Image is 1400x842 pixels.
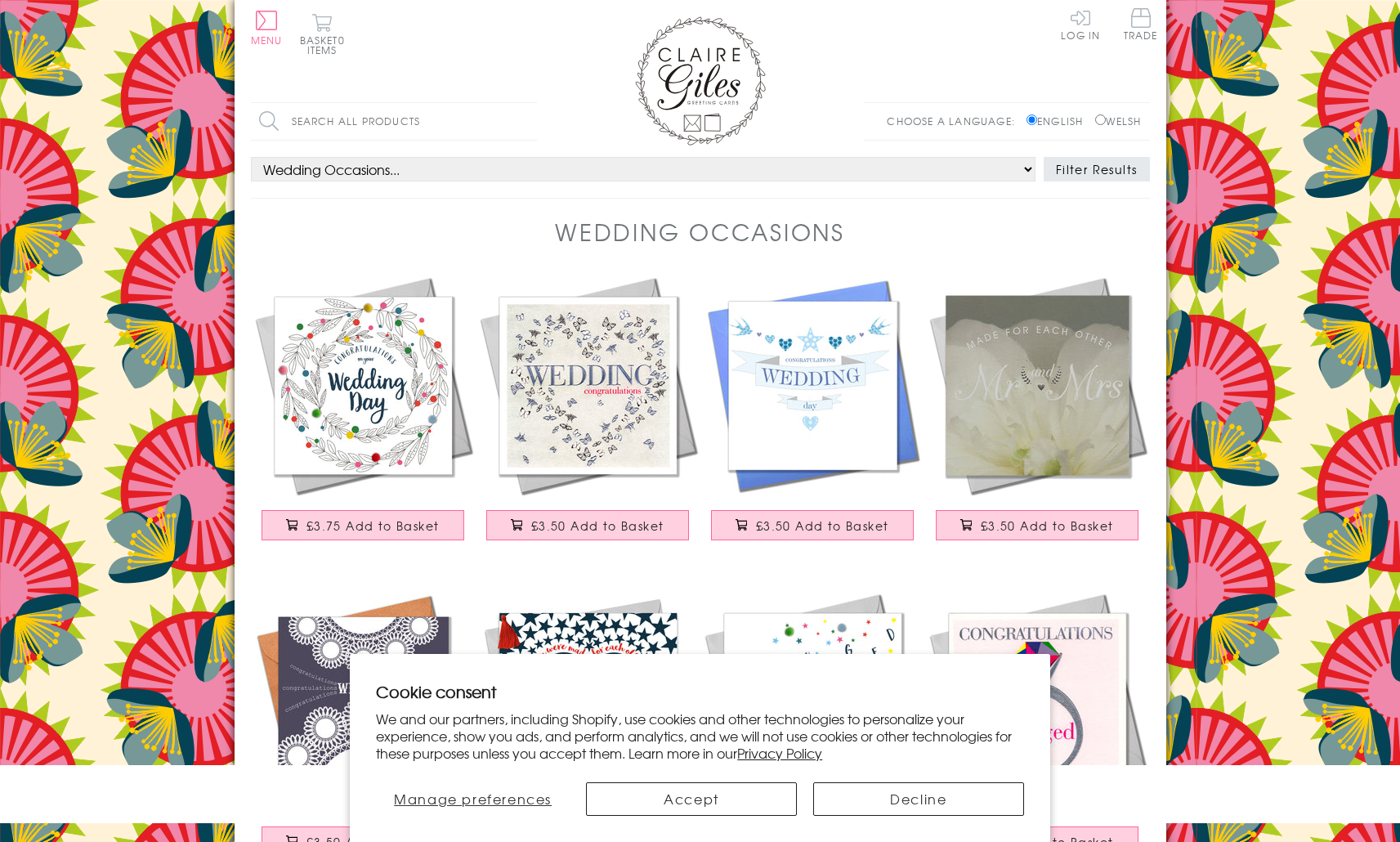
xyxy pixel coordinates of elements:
button: Filter Results [1044,157,1150,181]
button: £3.75 Add to Basket [262,510,464,540]
input: Search all products [251,103,537,140]
span: £3.50 Add to Basket [756,517,889,534]
button: Basket0 items [300,13,345,55]
img: Wedding Card, Ring, Congratulations you're Engaged, Embossed and Foiled text [925,589,1150,814]
button: £3.50 Add to Basket [936,510,1138,540]
img: Claire Giles Greetings Cards [635,16,766,146]
button: Manage preferences [376,782,570,816]
input: Welsh [1095,114,1106,125]
a: Wedding Congratulations Card, Butteflies Heart, Embossed and Foiled text £3.50 Add to Basket [476,273,700,557]
img: Wedding Card, White Peonie, Mr and Mrs , Embossed and Foiled text [925,273,1150,498]
input: English [1027,114,1037,125]
span: 0 items [307,33,345,57]
span: £3.50 Add to Basket [981,517,1114,534]
h1: Wedding Occasions [555,215,845,249]
button: £3.50 Add to Basket [711,510,914,540]
a: Wedding Card, Flowers, Congratulations, Embellished with colourful pompoms £3.75 Add to Basket [251,273,476,557]
a: Trade [1124,8,1158,43]
img: Wedding Card, Blue Banners, Congratulations Wedding Day [700,273,925,498]
button: £3.50 Add to Basket [486,510,689,540]
button: Decline [813,782,1024,816]
span: £3.75 Add to Basket [306,517,440,534]
span: £3.50 Add to Basket [531,517,664,534]
img: Wedding Card, Pop! You're Engaged Best News, Embellished with colourful pompoms [700,589,925,814]
p: Choose a language: [887,114,1023,128]
label: English [1027,114,1091,128]
a: Wedding Card, Blue Banners, Congratulations Wedding Day £3.50 Add to Basket [700,273,925,557]
img: Wedding Congratulations Card, Butteflies Heart, Embossed and Foiled text [476,273,700,498]
p: We and our partners, including Shopify, use cookies and other technologies to personalize your ex... [376,710,1024,761]
button: Accept [586,782,797,816]
span: Menu [251,33,283,47]
img: Wedding Card, Doilies, Wedding Congratulations [251,589,476,814]
img: Engagement Card, Heart in Stars, Wedding, Embellished with a colourful tassel [476,589,700,814]
h2: Cookie consent [376,680,1024,703]
span: Manage preferences [394,789,552,808]
a: Wedding Card, White Peonie, Mr and Mrs , Embossed and Foiled text £3.50 Add to Basket [925,273,1150,557]
img: Wedding Card, Flowers, Congratulations, Embellished with colourful pompoms [251,273,476,498]
a: Log In [1061,8,1100,40]
label: Welsh [1095,114,1142,128]
a: Privacy Policy [737,743,822,763]
input: Search [521,103,537,140]
button: Menu [251,11,283,45]
span: Trade [1124,8,1158,40]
